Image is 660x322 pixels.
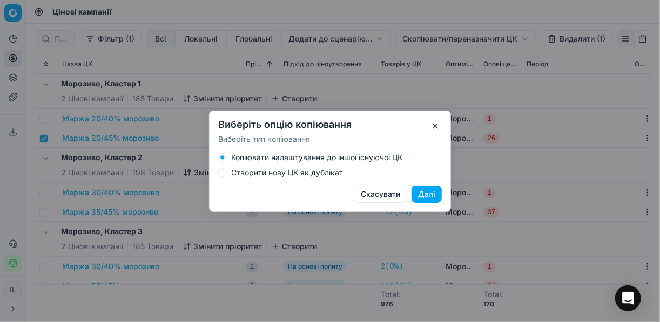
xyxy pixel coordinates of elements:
h2: Виберіть опцію копіювання [218,120,442,129]
p: Виберіть тип копіювання [218,134,442,145]
button: Скасувати [354,186,407,203]
label: Копіювати налаштування до іншої існуючої ЦК [231,154,402,161]
button: Далі [412,186,442,203]
label: Створити нову ЦК як дублікат [231,169,343,176]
